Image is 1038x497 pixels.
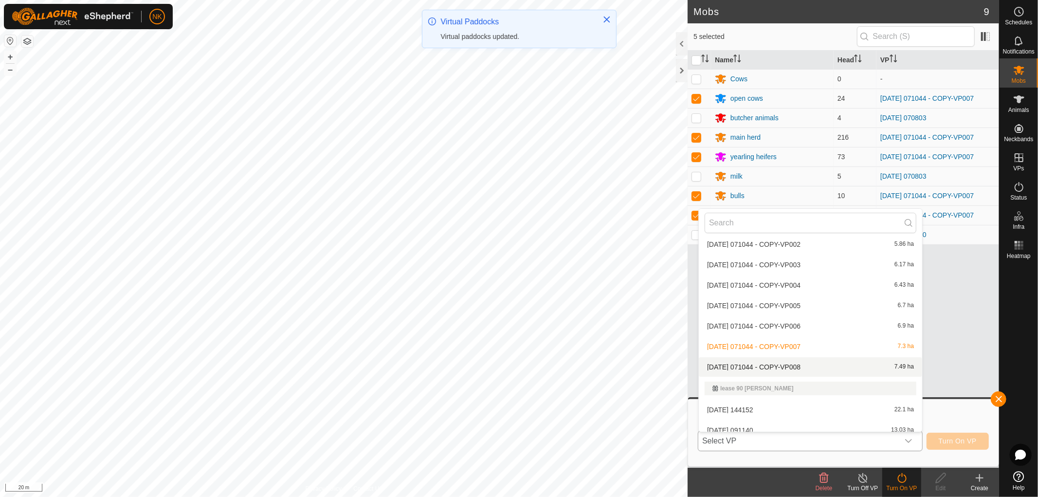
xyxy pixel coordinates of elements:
span: Turn On VP [939,437,977,445]
th: Head [834,51,876,70]
li: 2025-08-13 071044 - COPY-VP003 [699,255,922,275]
span: 9 [984,4,989,19]
span: Status [1010,195,1027,201]
span: 7.3 ha [898,343,914,350]
a: [DATE] 070803 [880,114,927,122]
th: Name [711,51,834,70]
div: Create [960,484,999,493]
span: Animals [1008,107,1029,113]
li: 2025-08-13 071044 - COPY-VP005 [699,296,922,315]
a: [DATE] 071044 - COPY-VP007 [880,94,974,102]
div: Turn On VP [882,484,921,493]
img: Gallagher Logo [12,8,133,25]
span: 6.43 ha [894,282,914,289]
input: Search [705,213,916,233]
a: [DATE] 071044 - COPY-VP007 [880,211,974,219]
div: dropdown trigger [899,431,918,451]
td: - [876,69,999,89]
div: Virtual paddocks updated. [441,32,593,42]
button: – [4,64,16,75]
span: 7.49 ha [894,364,914,370]
div: yearling heifers [730,152,777,162]
div: bulls [730,191,745,201]
span: 6.9 ha [898,323,914,330]
span: 4 [838,114,841,122]
a: [DATE] 070803 [880,172,927,180]
h2: Mobs [693,6,984,18]
span: 0 [838,75,841,83]
span: [DATE] 071044 - COPY-VP006 [707,323,801,330]
span: Help [1013,485,1025,491]
div: Cows [730,74,747,84]
div: Edit [921,484,960,493]
span: Select VP [698,431,899,451]
p-sorticon: Activate to sort [733,56,741,64]
a: [DATE] 071044 - COPY-VP007 [880,153,974,161]
span: NK [152,12,162,22]
span: VPs [1013,166,1024,171]
input: Search (S) [857,26,975,47]
span: Notifications [1003,49,1035,55]
span: 5 [838,172,841,180]
span: 6.17 ha [894,261,914,268]
span: [DATE] 071044 - COPY-VP003 [707,261,801,268]
div: butcher animals [730,113,779,123]
div: main herd [730,132,761,143]
span: 10 [838,192,845,200]
a: [DATE] 091140 [880,231,927,239]
span: Schedules [1005,19,1032,25]
span: 5.86 ha [894,241,914,248]
span: [DATE] 071044 - COPY-VP004 [707,282,801,289]
span: Mobs [1012,78,1026,84]
span: Delete [816,485,833,492]
th: VP [876,51,999,70]
div: lease 90 [PERSON_NAME] [712,386,909,391]
li: 2025-08-13 071044 - COPY-VP008 [699,357,922,377]
span: 24 [838,94,845,102]
span: [DATE] 144152 [707,406,753,413]
div: milk [730,171,743,182]
a: Contact Us [353,484,382,493]
li: 2025-08-12 091140 [699,421,922,440]
li: 2025-07-30 144152 [699,400,922,420]
button: + [4,51,16,63]
li: 2025-08-13 071044 - COPY-VP007 [699,337,922,356]
span: Infra [1013,224,1024,230]
a: [DATE] 071044 - COPY-VP007 [880,133,974,141]
a: Help [1000,467,1038,495]
button: Close [600,13,614,26]
span: 216 [838,133,849,141]
span: [DATE] 071044 - COPY-VP007 [707,343,801,350]
a: [DATE] 071044 - COPY-VP007 [880,192,974,200]
span: Neckbands [1004,136,1033,142]
span: [DATE] 071044 - COPY-VP002 [707,241,801,248]
li: 2025-08-13 071044 - COPY-VP002 [699,235,922,254]
p-sorticon: Activate to sort [701,56,709,64]
span: 22.1 ha [894,406,914,413]
div: Virtual Paddocks [441,16,593,28]
button: Reset Map [4,35,16,47]
div: Turn Off VP [843,484,882,493]
li: 2025-08-13 071044 - COPY-VP006 [699,316,922,336]
li: 2025-08-13 071044 - COPY-VP004 [699,276,922,295]
span: [DATE] 071044 - COPY-VP008 [707,364,801,370]
p-sorticon: Activate to sort [854,56,862,64]
span: Heatmap [1007,253,1031,259]
a: Privacy Policy [306,484,342,493]
div: open cows [730,93,763,104]
span: [DATE] 091140 [707,427,753,434]
button: Turn On VP [927,433,989,450]
span: 6.7 ha [898,302,914,309]
span: 13.03 ha [891,427,914,434]
span: 5 selected [693,32,857,42]
button: Map Layers [21,36,33,47]
span: [DATE] 071044 - COPY-VP005 [707,302,801,309]
p-sorticon: Activate to sort [890,56,897,64]
span: 73 [838,153,845,161]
